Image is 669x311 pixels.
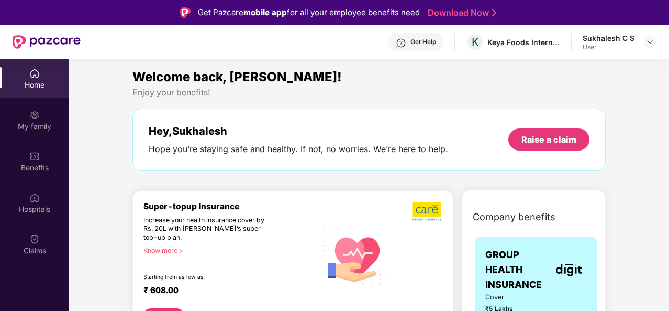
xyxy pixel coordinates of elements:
[29,151,40,162] img: svg+xml;base64,PHN2ZyBpZD0iQmVuZWZpdHMiIHhtbG5zPSJodHRwOi8vd3d3LnczLm9yZy8yMDAwL3N2ZyIgd2lkdGg9Ij...
[29,68,40,79] img: svg+xml;base64,PHN2ZyBpZD0iSG9tZSIgeG1sbnM9Imh0dHA6Ly93d3cudzMub3JnLzIwMDAvc3ZnIiB3aWR0aD0iMjAiIG...
[143,285,307,298] div: ₹ 608.00
[198,6,420,19] div: Get Pazcare for all your employee benefits need
[410,38,436,46] div: Get Help
[149,144,448,155] div: Hope you’re staying safe and healthy. If not, no worries. We’re here to help.
[556,263,582,276] img: insurerLogo
[132,87,606,98] div: Enjoy your benefits!
[180,7,191,18] img: Logo
[132,69,342,84] span: Welcome back, [PERSON_NAME]!
[492,7,496,18] img: Stroke
[143,216,273,242] div: Increase your health insurance cover by Rs. 20L with [PERSON_NAME]’s super top-up plan.
[318,217,393,293] img: svg+xml;base64,PHN2ZyB4bWxucz0iaHR0cDovL3d3dy53My5vcmcvMjAwMC9zdmciIHhtbG5zOnhsaW5rPSJodHRwOi8vd3...
[583,43,634,51] div: User
[472,36,478,48] span: K
[13,35,81,49] img: New Pazcare Logo
[583,33,634,43] div: Sukhalesh C S
[29,192,40,203] img: svg+xml;base64,PHN2ZyBpZD0iSG9zcGl0YWxzIiB4bWxucz0iaHR0cDovL3d3dy53My5vcmcvMjAwMC9zdmciIHdpZHRoPS...
[29,110,40,120] img: svg+xml;base64,PHN2ZyB3aWR0aD0iMjAiIGhlaWdodD0iMjAiIHZpZXdCb3g9IjAgMCAyMCAyMCIgZmlsbD0ibm9uZSIgeG...
[485,292,523,303] span: Cover
[143,246,311,254] div: Know more
[143,201,318,211] div: Super-topup Insurance
[473,210,555,224] span: Company benefits
[396,38,406,48] img: svg+xml;base64,PHN2ZyBpZD0iSGVscC0zMngzMiIgeG1sbnM9Imh0dHA6Ly93d3cudzMub3JnLzIwMDAvc3ZnIiB3aWR0aD...
[521,134,576,145] div: Raise a claim
[485,248,552,292] span: GROUP HEALTH INSURANCE
[149,125,448,137] div: Hey, Sukhalesh
[243,7,287,17] strong: mobile app
[646,38,654,46] img: svg+xml;base64,PHN2ZyBpZD0iRHJvcGRvd24tMzJ4MzIiIHhtbG5zPSJodHRwOi8vd3d3LnczLm9yZy8yMDAwL3N2ZyIgd2...
[177,248,183,254] span: right
[412,201,442,221] img: b5dec4f62d2307b9de63beb79f102df3.png
[487,37,561,47] div: Keya Foods International Private Limited
[428,7,493,18] a: Download Now
[29,234,40,244] img: svg+xml;base64,PHN2ZyBpZD0iQ2xhaW0iIHhtbG5zPSJodHRwOi8vd3d3LnczLm9yZy8yMDAwL3N2ZyIgd2lkdGg9IjIwIi...
[143,274,273,281] div: Starting from as low as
